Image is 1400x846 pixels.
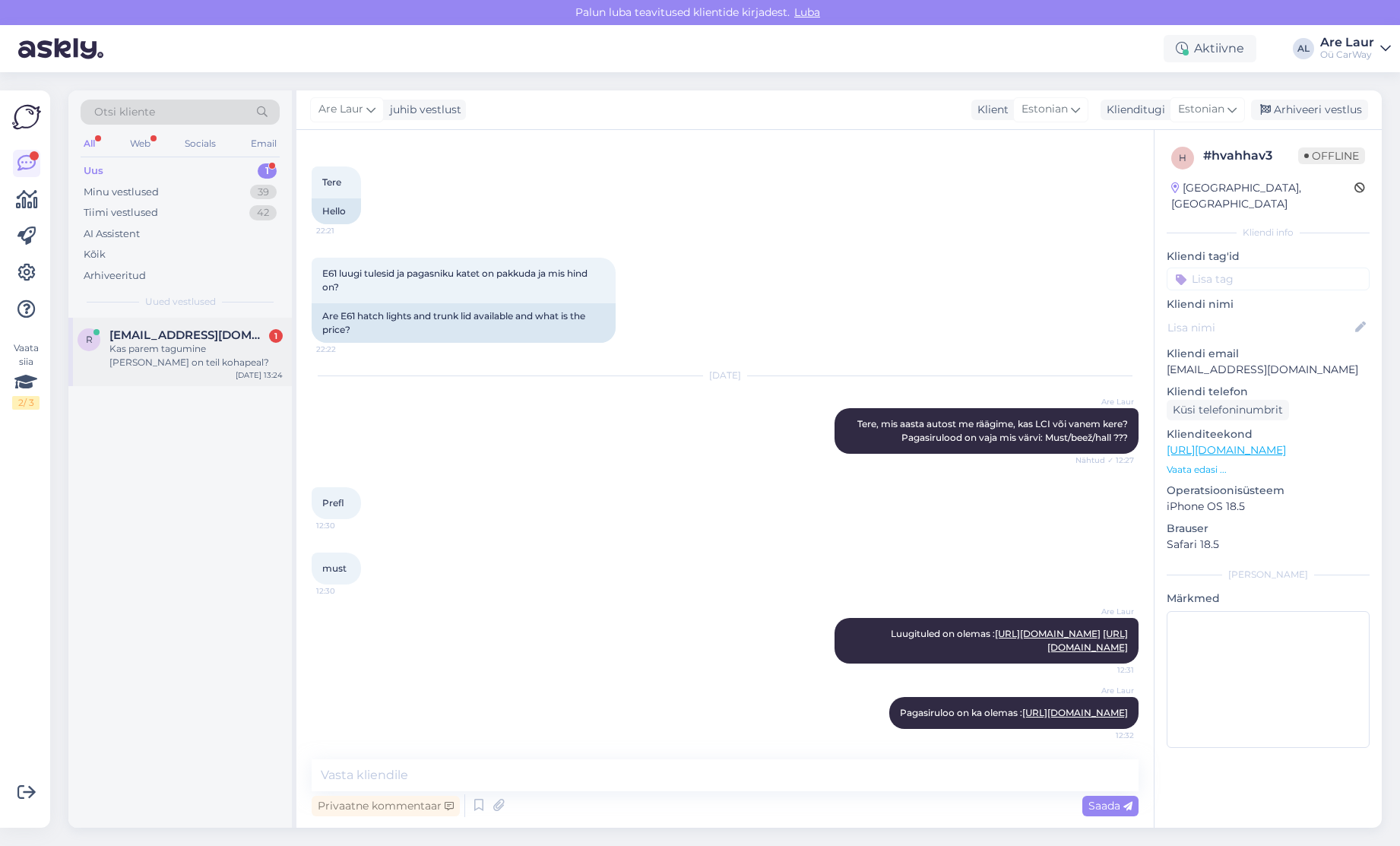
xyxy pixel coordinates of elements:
span: Otsi kliente [94,104,155,120]
span: 22:22 [316,344,373,355]
p: [EMAIL_ADDRESS][DOMAIN_NAME] [1167,362,1370,378]
img: Askly Logo [12,103,41,131]
span: Are Laur [1077,396,1134,407]
span: E61 luugi tulesid ja pagasniku katet on pakkuda ja mis hind on? [322,268,590,293]
p: Kliendi nimi [1167,296,1370,312]
span: 12:32 [1077,730,1134,741]
p: iPhone OS 18.5 [1167,499,1370,515]
p: Kliendi email [1167,346,1370,362]
div: AL [1293,38,1314,59]
a: Are LaurOü CarWay [1320,36,1391,61]
span: Saada [1088,799,1132,813]
a: [URL][DOMAIN_NAME] [995,628,1101,639]
span: must [322,562,347,574]
div: Klient [971,102,1009,118]
p: Kliendi telefon [1167,384,1370,400]
span: Luugituled on olemas : [891,628,1128,653]
p: Safari 18.5 [1167,537,1370,553]
div: [PERSON_NAME] [1167,568,1370,581]
div: 1 [269,329,283,343]
div: juhib vestlust [384,102,461,118]
span: Offline [1298,147,1365,164]
p: Klienditeekond [1167,426,1370,442]
div: Email [248,134,280,154]
span: 12:31 [1077,664,1134,676]
div: Klienditugi [1101,102,1165,118]
div: Are Laur [1320,36,1374,49]
div: 39 [250,185,277,200]
span: rasmushallimae@gmail.com [109,328,268,342]
span: 22:21 [316,225,373,236]
div: [GEOGRAPHIC_DATA], [GEOGRAPHIC_DATA] [1171,180,1354,212]
div: Arhiveeri vestlus [1251,100,1368,120]
div: Oü CarWay [1320,49,1374,61]
div: [DATE] 13:24 [236,369,283,381]
span: Estonian [1178,101,1224,118]
span: Luba [790,5,825,19]
div: 2 / 3 [12,396,40,410]
input: Lisa nimi [1167,319,1352,336]
div: Vaata siia [12,341,40,410]
a: [URL][DOMAIN_NAME] [1022,707,1128,718]
span: Estonian [1021,101,1068,118]
p: Vaata edasi ... [1167,463,1370,477]
span: 12:30 [316,520,373,531]
div: [DATE] [312,369,1139,382]
div: Kas parem tagumine [PERSON_NAME] on teil kohapeal? [109,342,283,369]
div: Kliendi info [1167,226,1370,239]
div: Arhiveeritud [84,268,146,284]
span: Uued vestlused [145,295,216,309]
span: Pagasiruloo on ka olemas : [900,707,1128,718]
p: Brauser [1167,521,1370,537]
div: Privaatne kommentaar [312,796,460,816]
div: 42 [249,205,277,220]
div: 1 [258,163,277,179]
div: Aktiivne [1164,35,1256,62]
a: [URL][DOMAIN_NAME] [1167,443,1286,457]
p: Märkmed [1167,591,1370,607]
span: Nähtud ✓ 12:27 [1075,455,1134,466]
span: Are Laur [318,101,363,118]
div: Minu vestlused [84,185,159,200]
span: 12:30 [316,585,373,597]
span: Tere [322,176,341,188]
p: Operatsioonisüsteem [1167,483,1370,499]
span: Prefl [322,497,344,509]
div: Web [127,134,154,154]
span: r [86,334,93,345]
div: Küsi telefoninumbrit [1167,400,1289,420]
div: Socials [182,134,219,154]
div: Uus [84,163,103,179]
span: Are Laur [1077,606,1134,617]
div: Hello [312,198,361,224]
div: Are E61 hatch lights and trunk lid available and what is the price? [312,303,616,343]
div: All [81,134,98,154]
span: Tere, mis aasta autost me räägime, kas LCI või vanem kere? Pagasirulood on vaja mis värvi: Must/b... [857,418,1130,443]
div: Kõik [84,247,106,262]
div: Tiimi vestlused [84,205,158,220]
div: AI Assistent [84,227,140,242]
span: h [1179,152,1186,163]
span: Are Laur [1077,685,1134,696]
p: Kliendi tag'id [1167,249,1370,265]
div: # hvahhav3 [1203,147,1298,165]
input: Lisa tag [1167,268,1370,290]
